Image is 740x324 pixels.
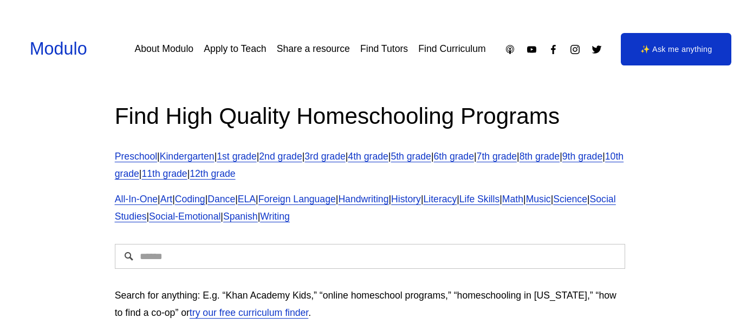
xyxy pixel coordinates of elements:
a: YouTube [526,44,537,55]
p: | | | | | | | | | | | | | | | | [115,191,626,226]
a: ELA [238,194,256,204]
a: 12th grade [190,168,235,179]
a: Life Skills [459,194,499,204]
a: Music [526,194,551,204]
a: Writing [260,211,290,222]
a: Modulo [30,39,87,58]
a: Apply to Teach [204,39,266,58]
a: 10th grade [115,151,624,179]
a: 8th grade [520,151,560,162]
a: 3rd grade [304,151,345,162]
input: Search [115,244,626,269]
a: Math [502,194,523,204]
h2: Find High Quality Homeschooling Programs [115,101,626,131]
a: Facebook [548,44,559,55]
a: 9th grade [562,151,602,162]
a: 1st grade [217,151,257,162]
a: Find Tutors [360,39,408,58]
a: Find Curriculum [418,39,485,58]
a: Art [160,194,173,204]
a: 6th grade [434,151,474,162]
a: Dance [207,194,235,204]
a: Coding [175,194,205,204]
a: Foreign Language [258,194,336,204]
a: About Modulo [134,39,193,58]
a: Social-Emotional [149,211,220,222]
a: All-In-One [115,194,158,204]
a: Apple Podcasts [504,44,516,55]
a: ✨ Ask me anything [621,33,731,65]
a: Literacy [423,194,457,204]
a: 2nd grade [259,151,302,162]
a: Preschool [115,151,157,162]
a: try our free curriculum finder [190,307,308,318]
a: Science [553,194,587,204]
a: 5th grade [391,151,431,162]
a: History [391,194,421,204]
a: Social Studies [115,194,616,222]
a: Instagram [569,44,581,55]
a: 11th grade [141,168,187,179]
p: | | | | | | | | | | | | | [115,148,626,183]
a: Share a resource [277,39,350,58]
a: 7th grade [477,151,517,162]
a: Twitter [591,44,602,55]
a: Handwriting [338,194,388,204]
a: 4th grade [348,151,388,162]
a: Kindergarten [160,151,215,162]
p: Search for anything: E.g. “Khan Academy Kids,” “online homeschool programs,” “homeschooling in [U... [115,287,626,322]
a: Spanish [223,211,258,222]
